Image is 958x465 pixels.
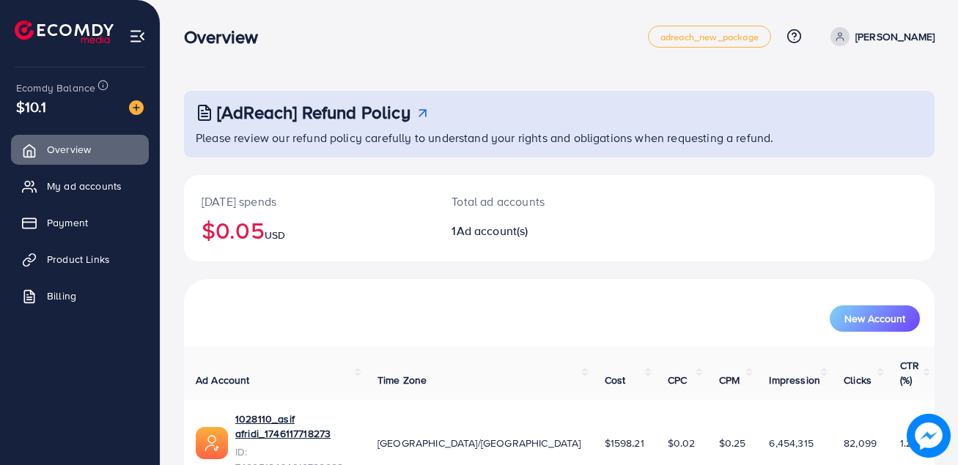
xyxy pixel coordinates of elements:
[47,252,110,267] span: Product Links
[16,81,95,95] span: Ecomdy Balance
[605,373,626,387] span: Cost
[660,32,759,42] span: adreach_new_package
[47,289,76,303] span: Billing
[825,27,935,46] a: [PERSON_NAME]
[196,129,926,146] p: Please review our refund policy carefully to understand your rights and obligations when requesti...
[377,436,581,450] span: [GEOGRAPHIC_DATA]/[GEOGRAPHIC_DATA]
[265,228,285,242] span: USD
[900,436,918,450] span: 1.27
[719,436,746,450] span: $0.25
[769,373,820,387] span: Impression
[47,142,91,157] span: Overview
[11,245,149,274] a: Product Links
[129,28,146,45] img: menu
[605,436,644,450] span: $1598.21
[196,373,250,387] span: Ad Account
[11,281,149,310] a: Billing
[16,96,46,117] span: $10.1
[15,21,114,43] img: logo
[202,216,416,244] h2: $0.05
[11,135,149,164] a: Overview
[11,171,149,201] a: My ad accounts
[129,100,144,115] img: image
[844,313,905,324] span: New Account
[452,193,604,210] p: Total ad accounts
[855,28,935,45] p: [PERSON_NAME]
[196,427,228,459] img: ic-ads-acc.e4c84228.svg
[844,373,872,387] span: Clicks
[202,193,416,210] p: [DATE] spends
[830,305,920,332] button: New Account
[217,102,410,123] h3: [AdReach] Refund Policy
[900,358,919,387] span: CTR (%)
[452,224,604,238] h2: 1
[377,373,427,387] span: Time Zone
[844,436,877,450] span: 82,099
[668,373,687,387] span: CPC
[769,436,813,450] span: 6,454,315
[184,26,270,48] h3: Overview
[47,215,88,230] span: Payment
[719,373,740,387] span: CPM
[907,414,951,458] img: image
[457,223,528,239] span: Ad account(s)
[235,412,354,442] a: 1028110_asif afridi_1746117718273
[668,436,696,450] span: $0.02
[47,179,122,193] span: My ad accounts
[11,208,149,237] a: Payment
[648,26,771,48] a: adreach_new_package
